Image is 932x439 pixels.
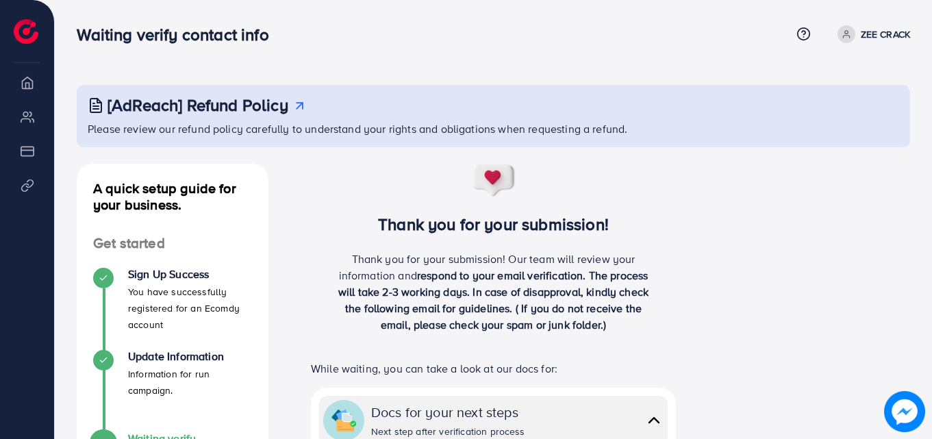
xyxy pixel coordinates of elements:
h4: A quick setup guide for your business. [77,180,268,213]
img: success [471,164,516,198]
img: image [884,391,925,432]
h4: Sign Up Success [128,268,252,281]
h4: Update Information [128,350,252,363]
h3: [AdReach] Refund Policy [108,95,288,115]
p: Information for run campaign. [128,366,252,399]
img: collapse [331,408,356,433]
div: Docs for your next steps [371,402,525,422]
a: ZEE CRACK [832,25,910,43]
p: You have successfully registered for an Ecomdy account [128,284,252,333]
p: Thank you for your submission! Our team will review your information and [331,251,656,333]
p: Please review our refund policy carefully to understand your rights and obligations when requesti... [88,121,902,137]
p: ZEE CRACK [861,26,910,42]
li: Sign Up Success [77,268,268,350]
img: collapse [644,410,664,430]
li: Update Information [77,350,268,432]
h3: Thank you for your submission! [290,214,696,234]
p: While waiting, you can take a look at our docs for: [311,360,676,377]
img: logo [14,19,38,44]
h4: Get started [77,235,268,252]
h3: Waiting verify contact info [77,25,279,45]
span: respond to your email verification. The process will take 2-3 working days. In case of disapprova... [338,268,648,332]
div: Next step after verification process [371,425,525,438]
